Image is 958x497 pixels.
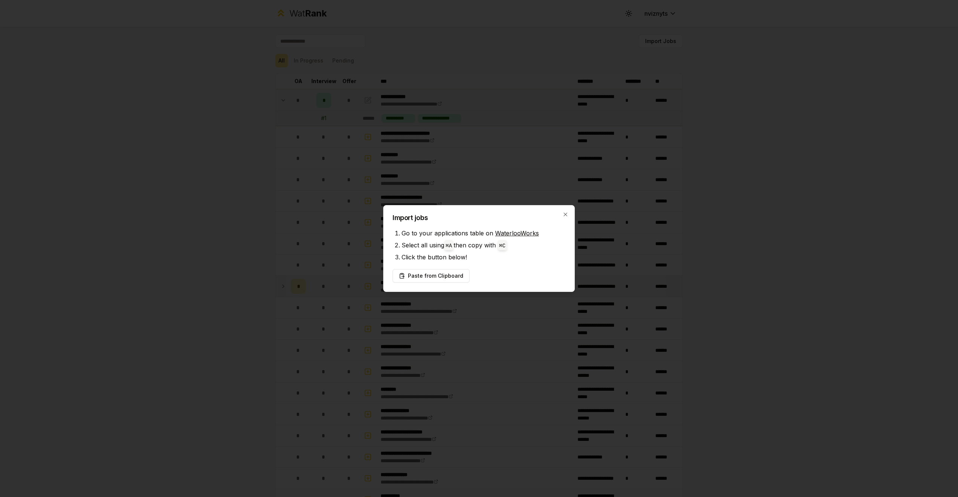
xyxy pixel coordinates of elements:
code: ⌘ C [499,243,506,249]
a: WaterlooWorks [495,229,539,237]
code: ⌘ A [446,243,452,249]
button: Paste from Clipboard [393,269,470,283]
li: Select all using then copy with [402,239,565,251]
li: Click the button below! [402,251,565,263]
h2: Import jobs [393,214,565,221]
li: Go to your applications table on [402,227,565,239]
